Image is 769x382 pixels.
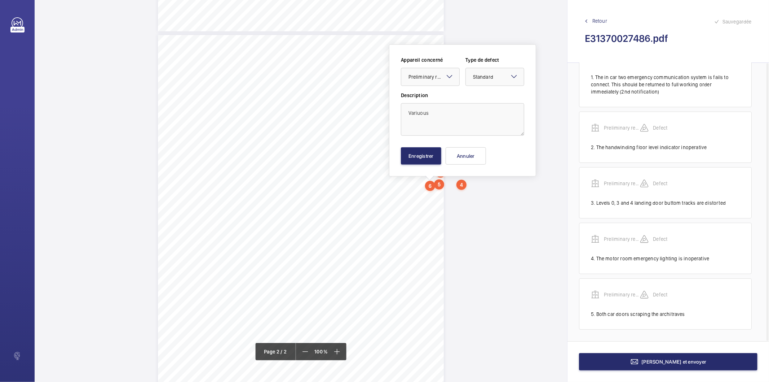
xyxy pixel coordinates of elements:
div: 4. The motor room emergency lighting is inoperative [591,255,740,262]
div: 4 [456,180,467,190]
div: Sauvegardée [714,17,752,26]
label: Type de defect [465,56,524,64]
p: Defect [653,235,689,243]
span: Standard [473,74,493,80]
h2: E31370027486.pdf [585,32,752,45]
div: 6 [425,181,435,191]
button: Enregistrer [401,147,441,165]
label: Appareil concerné [401,56,460,64]
span: Retour [592,17,607,25]
button: Annuler [446,147,486,165]
span: Preliminary report [408,73,449,80]
label: Description [401,92,524,99]
span: 100 % [311,349,331,354]
div: 1. The in car two emergency communication system is fails to connect. This should be returned to ... [591,74,740,95]
button: [PERSON_NAME] et envoyer [579,353,757,370]
p: Defect [653,180,689,187]
div: 5. Both car doors scraping the architraves [591,311,740,318]
div: 2. The handwinding floor level indicator inoperative [591,144,740,151]
p: Defect [653,124,689,131]
a: Retour [585,17,752,25]
p: Preliminary report [604,291,640,298]
div: 5 [434,179,444,190]
div: 3. Levels 0, 3 and 4 landing door buttom tracks are distorted [591,199,740,207]
p: Preliminary report [604,235,640,243]
p: Preliminary report [604,124,640,131]
span: [PERSON_NAME] et envoyer [642,359,707,365]
p: Defect [653,291,689,298]
p: Preliminary report [604,180,640,187]
div: Page 2 / 2 [255,343,296,360]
